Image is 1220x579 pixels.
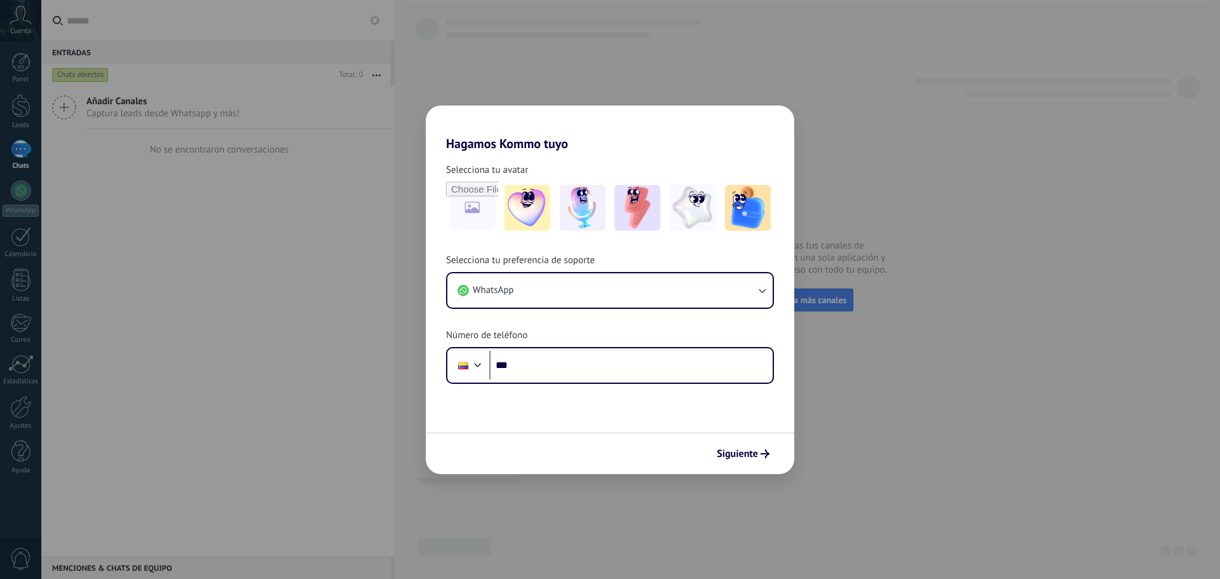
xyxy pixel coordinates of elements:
img: -5.jpeg [725,185,771,231]
span: WhatsApp [473,284,513,297]
img: -3.jpeg [614,185,660,231]
img: -1.jpeg [505,185,550,231]
h2: Hagamos Kommo tuyo [426,106,794,151]
span: Siguiente [717,449,758,458]
div: Colombia: + 57 [451,352,475,379]
button: WhatsApp [447,273,773,308]
img: -2.jpeg [560,185,606,231]
span: Selecciona tu preferencia de soporte [446,254,595,267]
button: Siguiente [711,443,775,465]
span: Selecciona tu avatar [446,164,528,177]
img: -4.jpeg [670,185,715,231]
span: Número de teléfono [446,329,527,342]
